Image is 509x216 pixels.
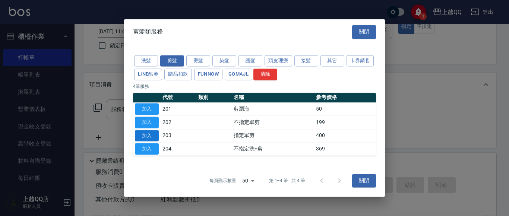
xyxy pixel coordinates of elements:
button: 關閉 [352,174,376,188]
button: FUNNOW [194,69,222,80]
th: 參考價格 [314,93,376,102]
button: GOMAJL [225,69,252,80]
th: 類別 [196,93,232,102]
p: 每頁顯示數量 [209,178,236,184]
th: 名稱 [232,93,314,102]
button: 清除 [253,69,277,80]
p: 4 筆服務 [133,83,376,90]
button: 加入 [135,103,159,115]
button: 卡券銷售 [347,55,374,67]
td: 不指定單剪 [232,116,314,129]
div: 50 [239,171,257,191]
button: 接髮 [294,55,318,67]
button: 護髮 [238,55,262,67]
button: 其它 [320,55,344,67]
span: 剪髮類服務 [133,28,163,36]
td: 指定單剪 [232,129,314,142]
td: 202 [161,116,196,129]
td: 203 [161,129,196,142]
button: 頭皮理療 [265,55,292,67]
td: 400 [314,129,376,142]
td: 50 [314,102,376,116]
button: 加入 [135,117,159,128]
td: 369 [314,142,376,156]
td: 剪瀏海 [232,102,314,116]
td: 不指定洗+剪 [232,142,314,156]
td: 199 [314,116,376,129]
th: 代號 [161,93,196,102]
button: 剪髮 [160,55,184,67]
td: 204 [161,142,196,156]
button: 洗髮 [134,55,158,67]
button: 加入 [135,130,159,142]
button: 贈品扣款 [164,69,192,80]
button: 關閉 [352,25,376,39]
td: 201 [161,102,196,116]
button: 加入 [135,143,159,155]
button: 染髮 [212,55,236,67]
button: LINE酷券 [134,69,162,80]
p: 第 1–4 筆 共 4 筆 [269,178,305,184]
button: 燙髮 [186,55,210,67]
